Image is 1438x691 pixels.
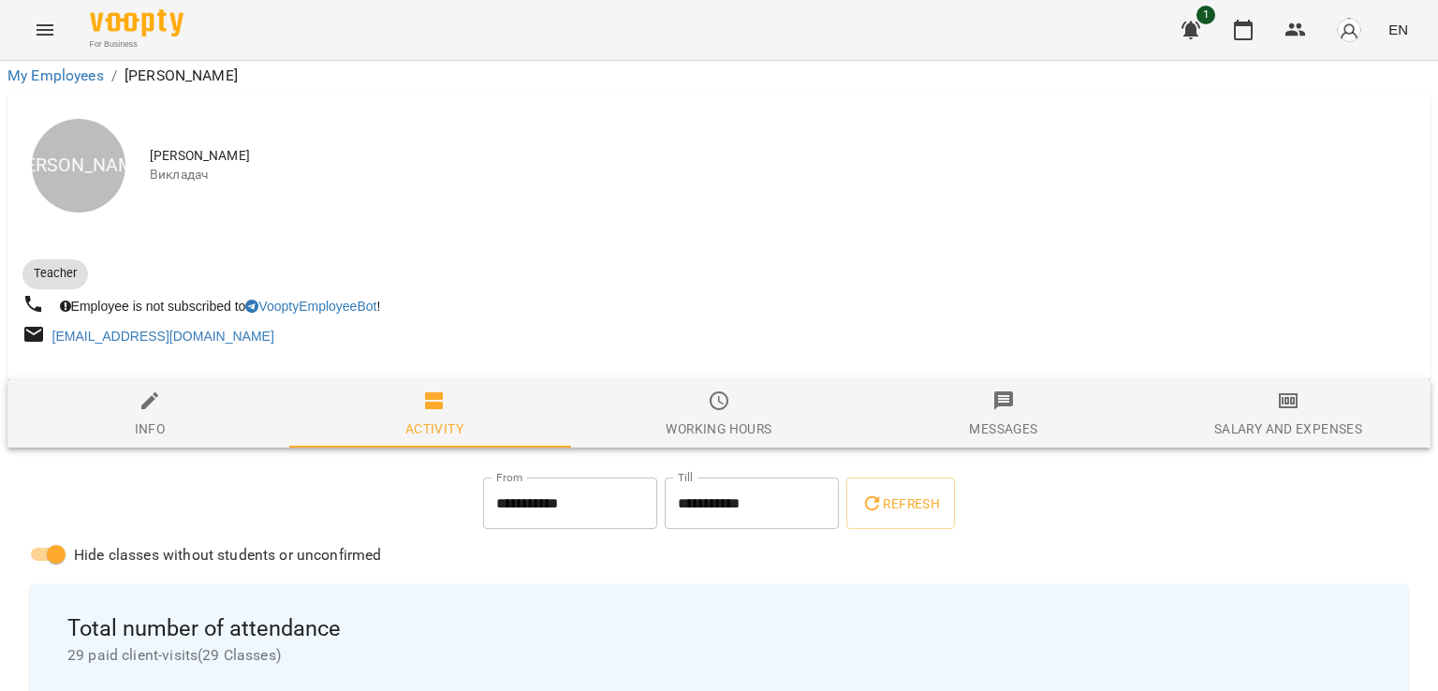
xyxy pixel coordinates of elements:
[90,9,183,37] img: Voopty Logo
[1388,20,1408,39] span: EN
[861,493,940,515] span: Refresh
[969,418,1037,440] div: Messages
[22,265,88,282] span: Teacher
[1336,17,1362,43] img: avatar_s.png
[111,65,117,87] li: /
[32,119,125,213] div: [PERSON_NAME]
[7,66,104,84] a: My Employees
[245,299,376,314] a: VooptyEmployeeBot
[1196,6,1215,24] span: 1
[846,478,955,530] button: Refresh
[7,65,1431,87] nav: breadcrumb
[52,329,274,344] a: [EMAIL_ADDRESS][DOMAIN_NAME]
[1381,12,1416,47] button: EN
[405,418,463,440] div: Activity
[125,65,238,87] p: [PERSON_NAME]
[135,418,166,440] div: Info
[67,644,1371,667] span: 29 paid client-visits ( 29 Classes )
[22,7,67,52] button: Menu
[1214,418,1362,440] div: Salary and Expenses
[90,38,183,51] span: For Business
[150,166,1416,184] span: Викладач
[74,544,382,566] span: Hide classes without students or unconfirmed
[666,418,771,440] div: Working hours
[67,614,1371,643] span: Total number of attendance
[56,293,385,319] div: Employee is not subscribed to !
[150,147,1416,166] span: [PERSON_NAME]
